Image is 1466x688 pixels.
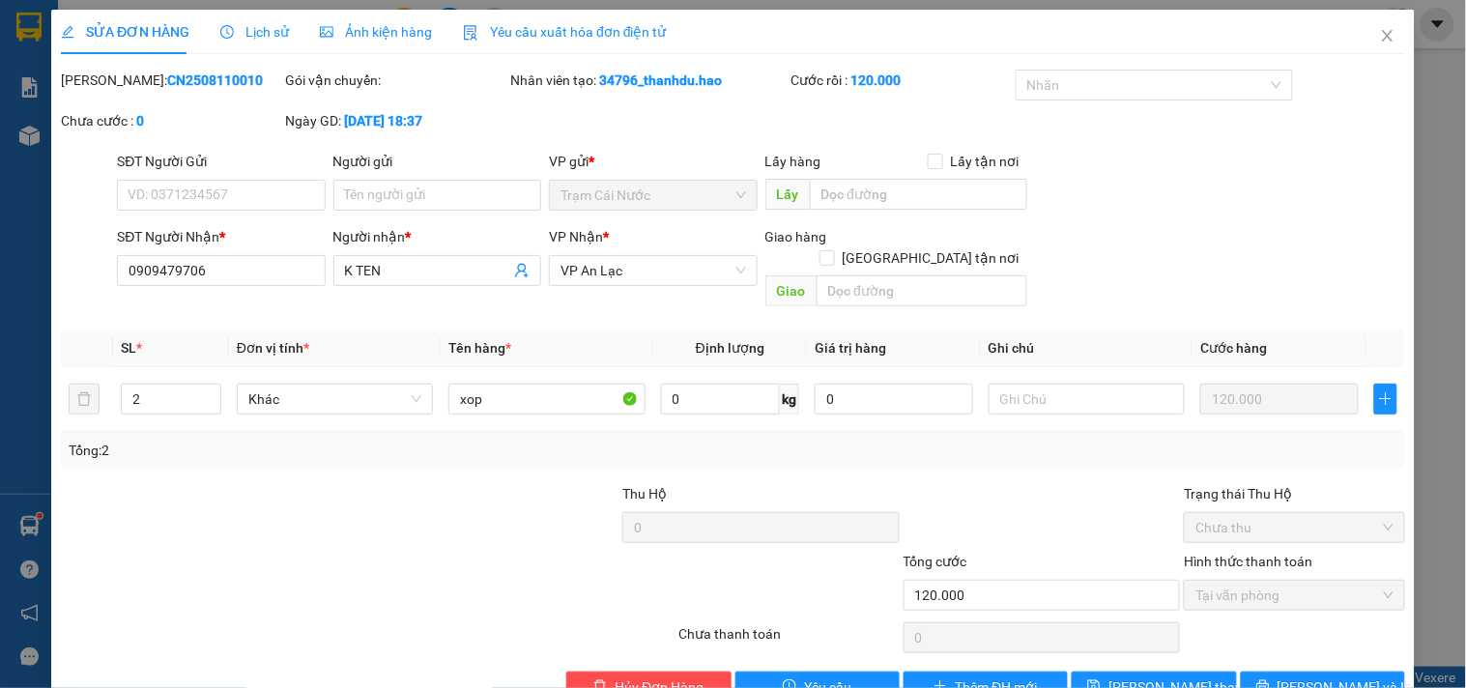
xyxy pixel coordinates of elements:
[333,226,541,247] div: Người nhận
[181,47,808,72] li: 26 Phó Cơ Điều, Phường 12
[237,340,309,356] span: Đơn vị tính
[981,330,1193,367] th: Ghi chú
[765,275,817,306] span: Giao
[61,110,281,131] div: Chưa cước :
[815,340,886,356] span: Giá trị hàng
[181,72,808,96] li: Hotline: 02839552959
[448,384,645,415] input: VD: Bàn, Ghế
[69,384,100,415] button: delete
[220,24,289,40] span: Lịch sử
[765,179,810,210] span: Lấy
[943,151,1027,172] span: Lấy tận nơi
[817,275,1027,306] input: Dọc đường
[117,226,325,247] div: SĐT Người Nhận
[1374,384,1397,415] button: plus
[835,247,1027,269] span: [GEOGRAPHIC_DATA] tận nơi
[448,340,511,356] span: Tên hàng
[549,151,757,172] div: VP gửi
[69,440,567,461] div: Tổng: 2
[1184,483,1404,504] div: Trạng thái Thu Hộ
[904,554,967,569] span: Tổng cước
[248,385,421,414] span: Khác
[199,385,220,399] span: Increase Value
[320,25,333,39] span: picture
[167,72,263,88] b: CN2508110010
[286,110,506,131] div: Ngày GD:
[286,70,506,91] div: Gói vận chuyển:
[1184,554,1312,569] label: Hình thức thanh toán
[205,401,216,413] span: down
[791,70,1012,91] div: Cước rồi :
[1375,391,1396,407] span: plus
[463,25,478,41] img: icon
[1195,513,1393,542] span: Chưa thu
[780,384,799,415] span: kg
[333,151,541,172] div: Người gửi
[320,24,432,40] span: Ảnh kiện hàng
[765,154,821,169] span: Lấy hàng
[676,623,901,657] div: Chưa thanh toán
[345,113,423,129] b: [DATE] 18:37
[1380,28,1395,43] span: close
[1200,340,1267,356] span: Cước hàng
[510,70,788,91] div: Nhân viên tạo:
[561,181,745,210] span: Trạm Cái Nước
[205,387,216,399] span: up
[61,25,74,39] span: edit
[561,256,745,285] span: VP An Lạc
[61,24,189,40] span: SỬA ĐƠN HÀNG
[117,151,325,172] div: SĐT Người Gửi
[220,25,234,39] span: clock-circle
[810,179,1027,210] input: Dọc đường
[765,229,827,244] span: Giao hàng
[599,72,722,88] b: 34796_thanhdu.hao
[121,340,136,356] span: SL
[549,229,603,244] span: VP Nhận
[851,72,902,88] b: 120.000
[61,70,281,91] div: [PERSON_NAME]:
[24,24,121,121] img: logo.jpg
[24,140,269,172] b: GỬI : Trạm Cái Nước
[1200,384,1359,415] input: 0
[136,113,144,129] b: 0
[989,384,1185,415] input: Ghi Chú
[463,24,667,40] span: Yêu cầu xuất hóa đơn điện tử
[514,263,530,278] span: user-add
[1361,10,1415,64] button: Close
[1195,581,1393,610] span: Tại văn phòng
[622,486,667,502] span: Thu Hộ
[696,340,764,356] span: Định lượng
[199,399,220,414] span: Decrease Value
